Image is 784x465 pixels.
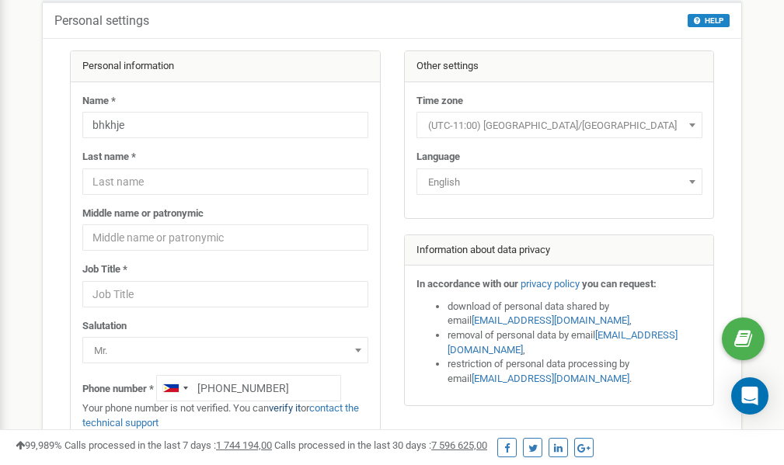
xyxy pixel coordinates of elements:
[157,376,193,401] div: Telephone country code
[82,206,204,221] label: Middle name or patronymic
[82,94,116,109] label: Name *
[71,51,380,82] div: Personal information
[82,319,127,334] label: Salutation
[448,300,702,328] li: download of personal data shared by email ,
[82,337,368,363] span: Mr.
[88,340,363,362] span: Mr.
[582,278,657,290] strong: you can request:
[82,281,368,307] input: Job Title
[82,401,368,430] p: Your phone number is not verified. You can or
[416,168,702,195] span: English
[16,439,62,451] span: 99,989%
[405,51,714,82] div: Other settings
[156,375,341,401] input: +1-800-555-55-55
[448,357,702,386] li: restriction of personal data processing by email .
[82,112,368,138] input: Name
[731,377,768,415] div: Open Intercom Messenger
[521,278,580,290] a: privacy policy
[416,278,518,290] strong: In accordance with our
[82,224,368,251] input: Middle name or patronymic
[269,402,301,414] a: verify it
[448,329,678,356] a: [EMAIL_ADDRESS][DOMAIN_NAME]
[216,439,272,451] u: 1 744 194,00
[82,382,154,397] label: Phone number *
[422,172,697,193] span: English
[274,439,487,451] span: Calls processed in the last 30 days :
[416,112,702,138] span: (UTC-11:00) Pacific/Midway
[82,150,136,165] label: Last name *
[422,115,697,137] span: (UTC-11:00) Pacific/Midway
[448,328,702,357] li: removal of personal data by email ,
[82,168,368,195] input: Last name
[472,314,629,326] a: [EMAIL_ADDRESS][DOMAIN_NAME]
[688,14,730,27] button: HELP
[54,14,149,28] h5: Personal settings
[472,373,629,384] a: [EMAIL_ADDRESS][DOMAIN_NAME]
[64,439,272,451] span: Calls processed in the last 7 days :
[416,150,460,165] label: Language
[405,235,714,266] div: Information about data privacy
[431,439,487,451] u: 7 596 625,00
[82,262,127,277] label: Job Title *
[416,94,463,109] label: Time zone
[82,402,359,429] a: contact the technical support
